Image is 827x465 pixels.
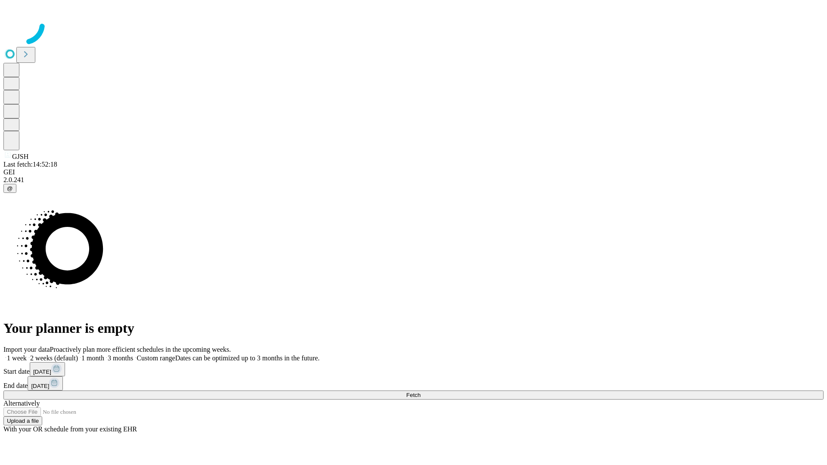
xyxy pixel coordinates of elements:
[137,354,175,362] span: Custom range
[406,392,420,398] span: Fetch
[3,184,16,193] button: @
[3,425,137,433] span: With your OR schedule from your existing EHR
[28,376,63,391] button: [DATE]
[7,185,13,192] span: @
[33,369,51,375] span: [DATE]
[50,346,231,353] span: Proactively plan more efficient schedules in the upcoming weeks.
[30,354,78,362] span: 2 weeks (default)
[3,320,824,336] h1: Your planner is empty
[3,346,50,353] span: Import your data
[3,416,42,425] button: Upload a file
[175,354,320,362] span: Dates can be optimized up to 3 months in the future.
[7,354,27,362] span: 1 week
[30,362,65,376] button: [DATE]
[3,176,824,184] div: 2.0.241
[3,161,57,168] span: Last fetch: 14:52:18
[3,362,824,376] div: Start date
[81,354,104,362] span: 1 month
[3,376,824,391] div: End date
[12,153,28,160] span: GJSH
[3,391,824,400] button: Fetch
[3,400,40,407] span: Alternatively
[108,354,133,362] span: 3 months
[31,383,49,389] span: [DATE]
[3,168,824,176] div: GEI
